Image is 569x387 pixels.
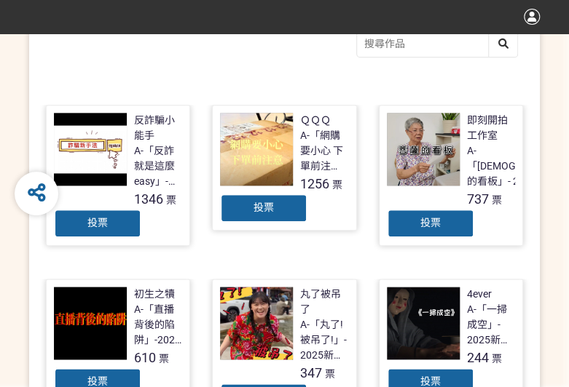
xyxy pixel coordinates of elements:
div: 丸了被吊了 [300,287,349,317]
span: 投票 [87,217,108,228]
a: 即刻開拍工作室A-「[DEMOGRAPHIC_DATA]的看板」- 2025新竹市反詐視界影片徵件737票投票 [379,105,524,246]
span: 票 [166,194,176,206]
div: 即刻開拍工作室 [467,113,516,143]
div: 初生之犢 [134,287,175,302]
span: 投票 [420,217,441,228]
span: 票 [159,353,169,364]
div: A-「丸了!被吊了!」- 2025新竹市反詐視界影片徵件 [300,317,349,363]
span: 投票 [87,375,108,387]
a: 反詐騙小能手A-「反詐就是這麼easy」- 2025新竹市反詐視界影片徵件1346票投票 [46,105,191,246]
div: 4ever [467,287,492,302]
span: 1256 [300,176,329,191]
div: A-「一掃成空」- 2025新竹市反詐視界影片徵件 [467,302,516,348]
div: 反詐騙小能手 [134,113,183,143]
span: 票 [492,194,502,206]
input: 搜尋作品 [357,31,517,57]
span: 票 [332,179,342,191]
span: 737 [467,191,489,207]
span: 1346 [134,191,163,207]
div: ＱＱＱ [300,113,331,128]
div: A-「直播背後的陷阱」-2025新竹市反詐視界影片徵件 [134,302,183,348]
span: 610 [134,350,156,365]
div: A-「反詐就是這麼easy」- 2025新竹市反詐視界影片徵件 [134,143,183,189]
span: 投票 [420,375,441,387]
span: 347 [300,365,322,380]
div: A-「網購要小心 下單前注意」- 2025新竹市反詐視界影片徵件 [300,128,349,174]
a: ＱＱＱA-「網購要小心 下單前注意」- 2025新竹市反詐視界影片徵件1256票投票 [212,105,357,231]
span: 244 [467,350,489,365]
span: 票 [325,368,335,380]
span: 票 [492,353,502,364]
span: 投票 [254,202,274,213]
